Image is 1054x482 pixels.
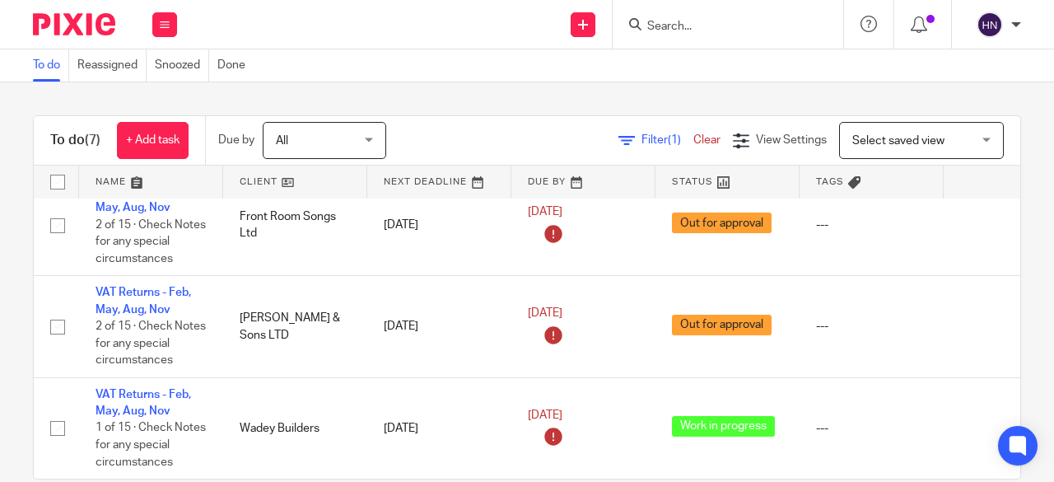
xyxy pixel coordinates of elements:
span: (1) [668,134,681,146]
span: Tags [816,177,844,186]
span: Out for approval [672,315,772,335]
span: [DATE] [528,308,562,320]
span: 2 of 15 · Check Notes for any special circumstances [96,219,206,264]
span: Select saved view [852,135,944,147]
p: Due by [218,132,254,148]
span: Out for approval [672,213,772,233]
span: 2 of 15 · Check Notes for any special circumstances [96,321,206,366]
td: [PERSON_NAME] & Sons LTD [223,276,367,377]
a: VAT Returns - Feb, May, Aug, Nov [96,287,191,315]
span: Filter [641,134,693,146]
a: Done [217,49,254,82]
div: --- [816,420,927,437]
span: View Settings [756,134,827,146]
span: 1 of 15 · Check Notes for any special circumstances [96,423,206,468]
a: VAT Returns - Feb, May, Aug, Nov [96,389,191,417]
div: --- [816,318,927,335]
td: [DATE] [367,377,511,479]
td: [DATE] [367,276,511,377]
span: [DATE] [528,206,562,218]
span: Work in progress [672,416,775,437]
input: Search [646,20,794,35]
span: [DATE] [528,409,562,421]
a: Clear [693,134,721,146]
a: Reassigned [77,49,147,82]
span: All [276,135,288,147]
td: Front Room Songs Ltd [223,175,367,276]
h1: To do [50,132,100,149]
td: Wadey Builders [223,377,367,479]
img: svg%3E [977,12,1003,38]
td: [DATE] [367,175,511,276]
div: --- [816,217,927,233]
span: (7) [85,133,100,147]
img: Pixie [33,13,115,35]
a: To do [33,49,69,82]
a: Snoozed [155,49,209,82]
a: + Add task [117,122,189,159]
